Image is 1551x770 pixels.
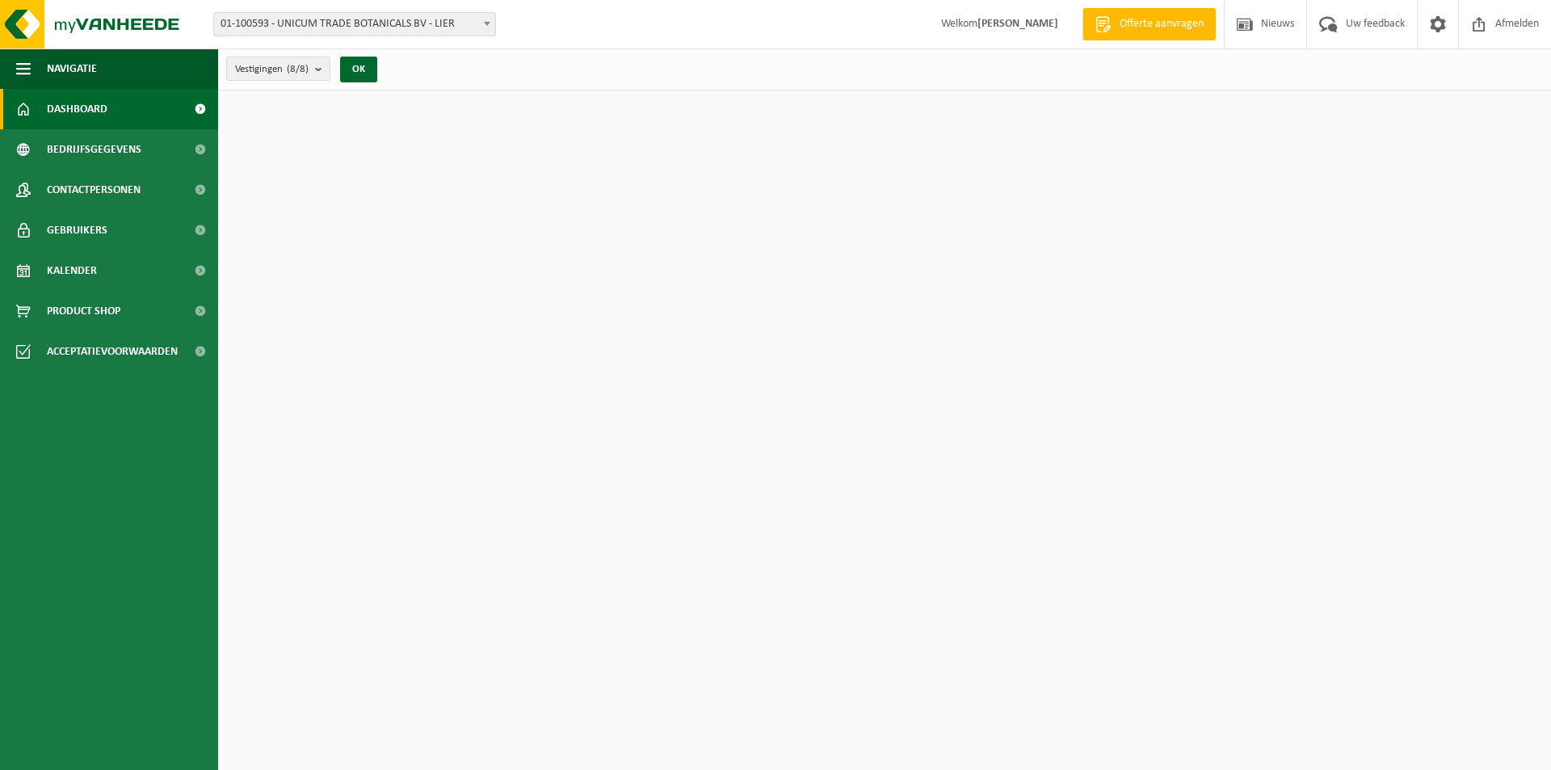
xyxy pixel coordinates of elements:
span: Gebruikers [47,210,107,250]
span: Bedrijfsgegevens [47,129,141,170]
span: Product Shop [47,291,120,331]
span: Vestigingen [235,57,309,82]
a: Offerte aanvragen [1082,8,1216,40]
button: Vestigingen(8/8) [226,57,330,81]
span: 01-100593 - UNICUM TRADE BOTANICALS BV - LIER [213,12,496,36]
span: Navigatie [47,48,97,89]
span: Dashboard [47,89,107,129]
count: (8/8) [287,64,309,74]
span: 01-100593 - UNICUM TRADE BOTANICALS BV - LIER [214,13,495,36]
span: Contactpersonen [47,170,141,210]
span: Acceptatievoorwaarden [47,331,178,372]
span: Kalender [47,250,97,291]
button: OK [340,57,377,82]
span: Offerte aanvragen [1116,16,1208,32]
strong: [PERSON_NAME] [977,18,1058,30]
